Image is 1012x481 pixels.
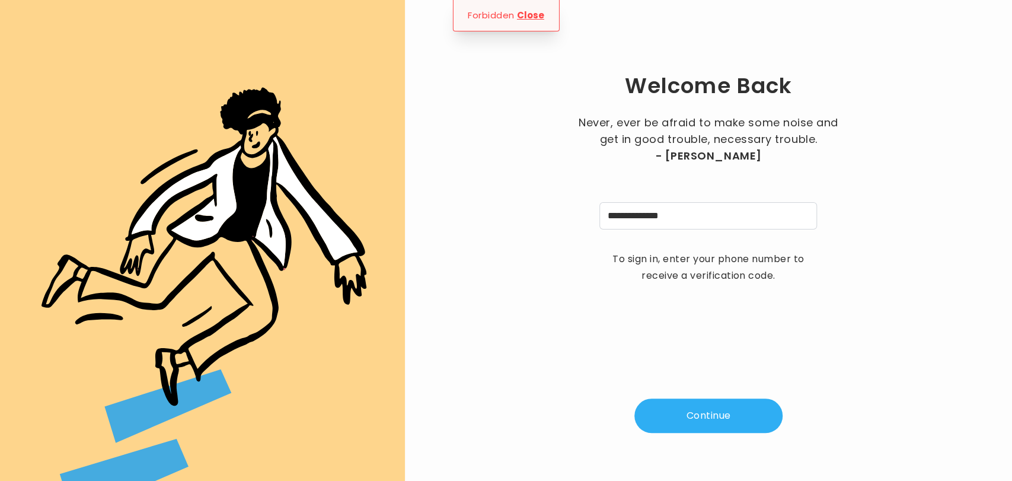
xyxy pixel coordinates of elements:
span: - [PERSON_NAME] [655,148,761,164]
button: Close [517,7,544,24]
p: Never, ever be afraid to make some noise and get in good trouble, necessary trouble. [575,114,842,164]
p: To sign in, enter your phone number to receive a verification code. [605,251,812,284]
h1: Welcome Back [624,72,792,100]
button: Continue [634,399,783,433]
